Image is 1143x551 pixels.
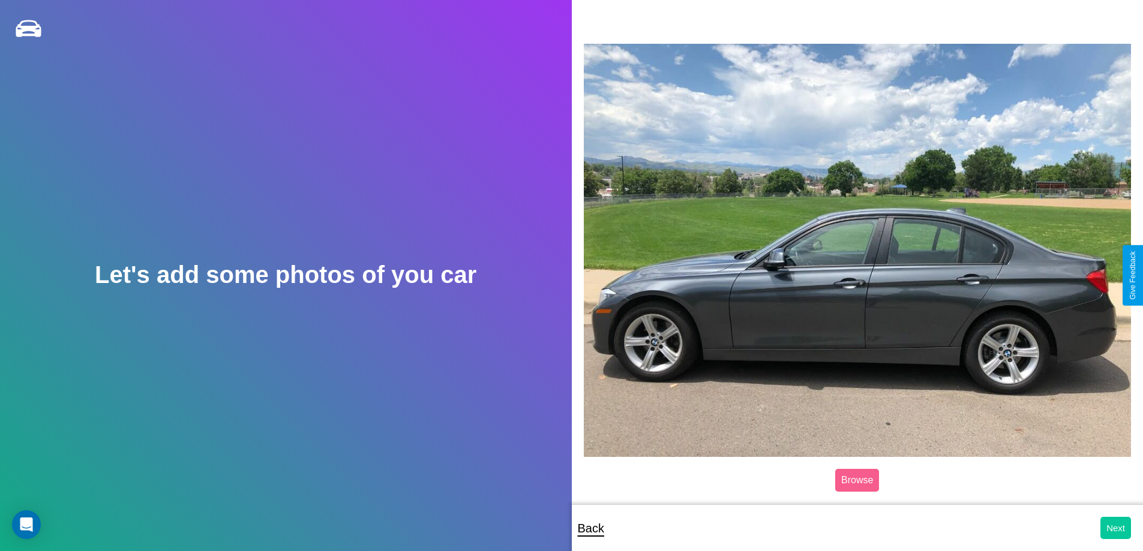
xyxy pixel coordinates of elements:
[1100,517,1131,539] button: Next
[12,510,41,539] div: Open Intercom Messenger
[578,517,604,539] p: Back
[835,469,879,492] label: Browse
[95,261,476,288] h2: Let's add some photos of you car
[1129,251,1137,300] div: Give Feedback
[584,44,1132,456] img: posted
